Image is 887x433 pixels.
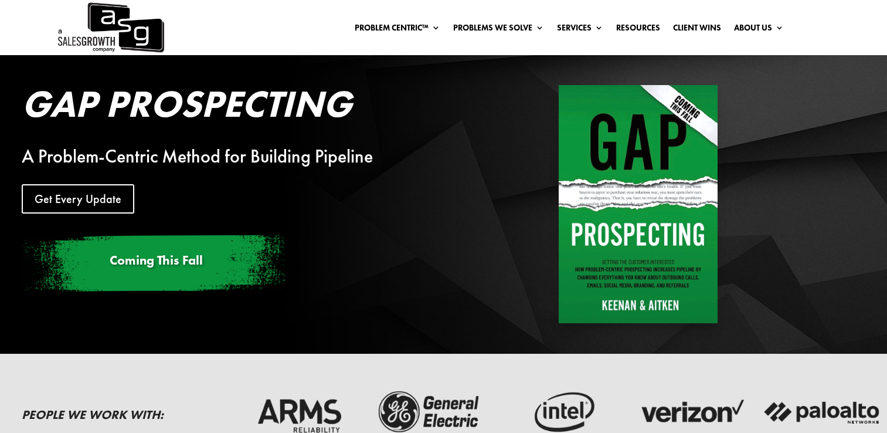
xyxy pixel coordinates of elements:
h2: Gap Prospecting [22,85,458,128]
img: Gap Prospecting - Coming This Fall [559,85,718,323]
span: Coming This Fall [110,252,203,269]
a: Get Every Update [22,184,134,214]
a: Client Wins [673,23,721,36]
a: Problem Centric™ [355,23,440,36]
div: A Problem-Centric Method for Building Pipeline [22,150,458,164]
a: Services [557,23,603,36]
a: About Us [734,23,784,36]
a: Resources [616,23,660,36]
a: Problems We Solve [453,23,544,36]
